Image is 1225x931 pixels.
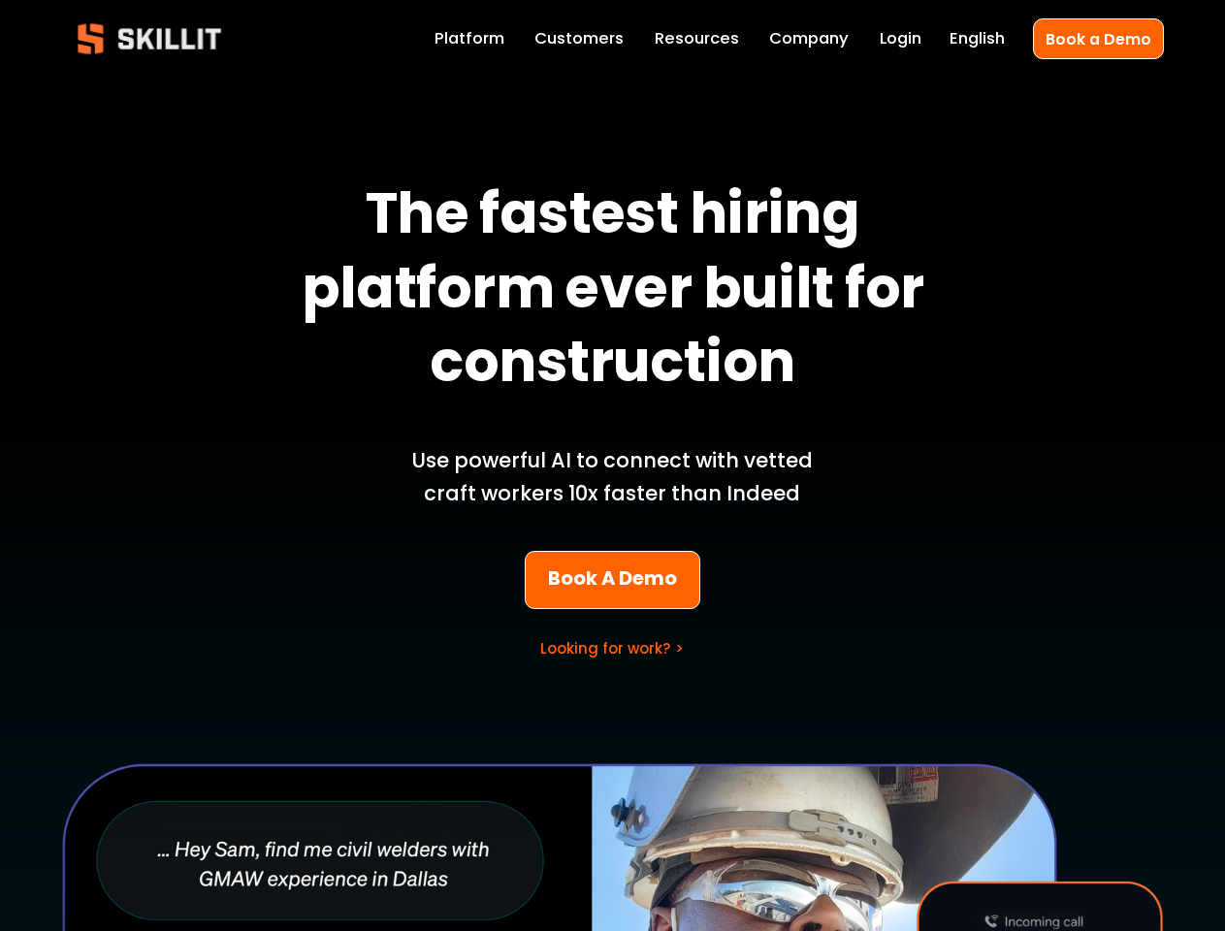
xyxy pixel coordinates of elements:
a: Customers [534,25,624,52]
a: Book a Demo [1033,18,1164,58]
strong: The fastest hiring platform ever built for construction [302,171,935,416]
a: Book A Demo [525,551,699,609]
img: Skillit [61,10,238,68]
a: Company [769,25,849,52]
a: folder dropdown [655,25,739,52]
p: Use powerful AI to connect with vetted craft workers 10x faster than Indeed [386,444,839,510]
div: language picker [950,25,1005,52]
a: Platform [435,25,504,52]
a: Looking for work? > [540,638,684,658]
a: Login [880,25,921,52]
span: English [950,27,1005,51]
span: Resources [655,27,739,51]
